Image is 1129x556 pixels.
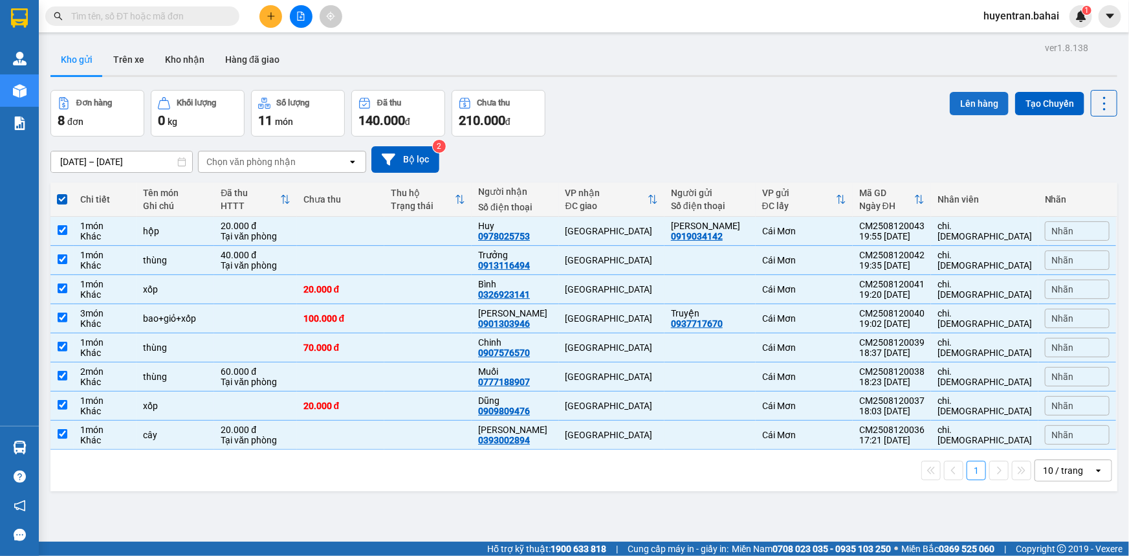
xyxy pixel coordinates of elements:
[80,308,130,318] div: 3 món
[296,12,305,21] span: file-add
[671,318,723,329] div: 0937717670
[80,435,130,445] div: Khác
[762,188,836,198] div: VP gửi
[859,279,925,289] div: CM2508120041
[478,279,552,289] div: Bình
[859,318,925,329] div: 19:02 [DATE]
[853,183,931,217] th: Toggle SortBy
[937,308,1032,329] div: chi.bahai
[478,337,552,348] div: Chinh
[320,5,342,28] button: aim
[80,395,130,406] div: 1 món
[565,226,658,236] div: [GEOGRAPHIC_DATA]
[13,441,27,454] img: warehouse-icon
[478,260,530,271] div: 0913116494
[452,90,545,137] button: Chưa thu210.000đ
[221,250,290,260] div: 40.000 đ
[303,284,378,295] div: 20.000 đ
[762,255,846,265] div: Cái Mơn
[478,377,530,387] div: 0777188907
[1052,372,1074,382] span: Nhãn
[478,186,552,197] div: Người nhận
[762,372,846,382] div: Cái Mơn
[478,318,530,329] div: 0901303946
[206,155,296,168] div: Chọn văn phòng nhận
[80,221,130,231] div: 1 món
[478,221,552,231] div: Huy
[347,157,358,167] svg: open
[478,366,552,377] div: Muối
[939,544,994,554] strong: 0369 525 060
[303,342,378,353] div: 70.000 đ
[351,90,445,137] button: Đã thu140.000đ
[54,12,63,21] span: search
[221,377,290,387] div: Tại văn phòng
[459,113,505,128] span: 210.000
[859,425,925,435] div: CM2508120036
[732,542,891,556] span: Miền Nam
[11,8,28,28] img: logo-vxr
[177,98,216,107] div: Khối lượng
[565,313,658,324] div: [GEOGRAPHIC_DATA]
[143,430,208,440] div: cây
[973,8,1069,24] span: huyentran.bahai
[1104,10,1116,22] span: caret-down
[80,260,130,271] div: Khác
[1075,10,1087,22] img: icon-new-feature
[143,201,208,211] div: Ghi chú
[1093,465,1104,476] svg: open
[14,471,26,483] span: question-circle
[950,92,1009,115] button: Lên hàng
[1045,194,1110,205] div: Nhãn
[565,201,648,211] div: ĐC giao
[151,90,245,137] button: Khối lượng0kg
[143,188,208,198] div: Tên món
[14,500,26,512] span: notification
[221,260,290,271] div: Tại văn phòng
[103,44,155,75] button: Trên xe
[384,183,472,217] th: Toggle SortBy
[433,140,446,153] sup: 2
[762,313,846,324] div: Cái Mơn
[158,113,165,128] span: 0
[50,44,103,75] button: Kho gửi
[565,284,658,295] div: [GEOGRAPHIC_DATA]
[616,542,618,556] span: |
[155,44,215,75] button: Kho nhận
[1082,6,1091,15] sup: 1
[259,5,282,28] button: plus
[937,366,1032,387] div: chi.bahai
[391,188,455,198] div: Thu hộ
[80,289,130,300] div: Khác
[937,194,1032,205] div: Nhân viên
[143,284,208,295] div: xốp
[13,117,27,130] img: solution-icon
[1004,542,1006,556] span: |
[859,406,925,416] div: 18:03 [DATE]
[565,372,658,382] div: [GEOGRAPHIC_DATA]
[221,188,280,198] div: Đã thu
[762,226,846,236] div: Cái Mơn
[303,401,378,411] div: 20.000 đ
[1052,284,1074,295] span: Nhãn
[478,231,530,241] div: 0978025753
[221,231,290,241] div: Tại văn phòng
[505,117,510,127] span: đ
[371,146,439,173] button: Bộ lọc
[251,90,345,137] button: Số lượng11món
[80,279,130,289] div: 1 món
[405,117,410,127] span: đ
[859,308,925,318] div: CM2508120040
[214,183,296,217] th: Toggle SortBy
[551,544,606,554] strong: 1900 633 818
[168,117,177,127] span: kg
[267,12,276,21] span: plus
[221,435,290,445] div: Tại văn phòng
[859,231,925,241] div: 19:55 [DATE]
[13,84,27,98] img: warehouse-icon
[859,221,925,231] div: CM2508120043
[258,113,272,128] span: 11
[859,348,925,358] div: 18:37 [DATE]
[143,372,208,382] div: thùng
[358,113,405,128] span: 140.000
